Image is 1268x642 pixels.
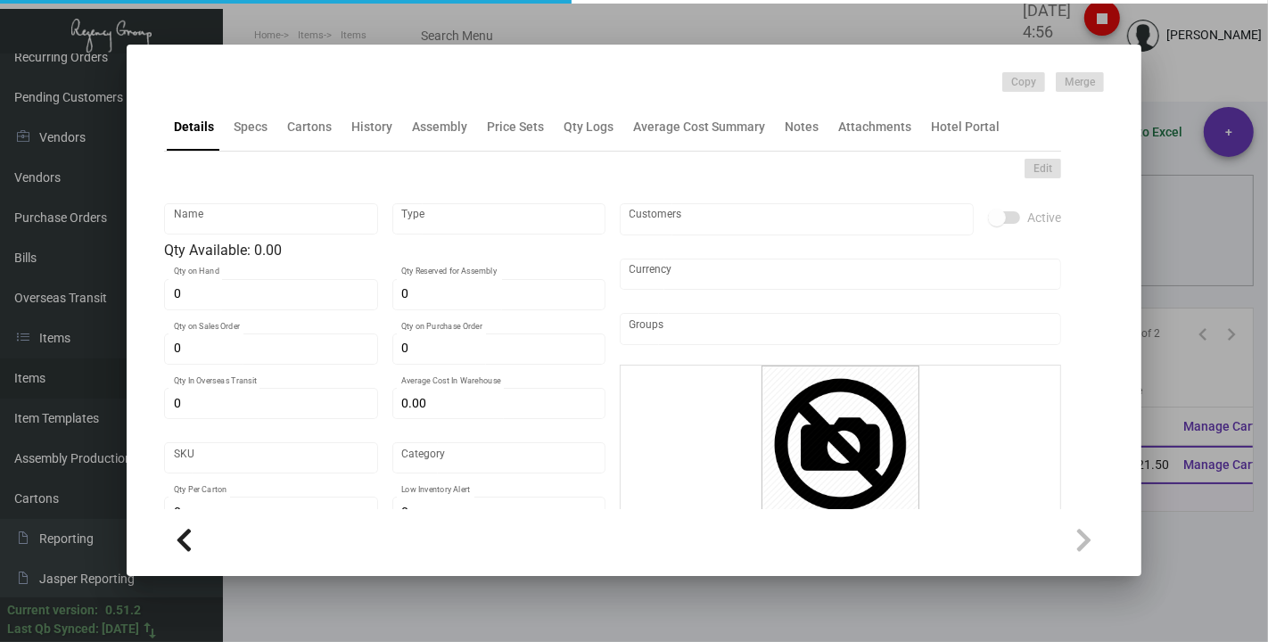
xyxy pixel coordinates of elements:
button: Copy [1002,72,1045,92]
span: Merge [1065,75,1095,90]
input: Add new.. [630,212,965,226]
div: Details [174,118,214,136]
input: Add new.. [630,322,1052,336]
div: Hotel Portal [931,118,1000,136]
button: Merge [1056,72,1104,92]
div: Average Cost Summary [633,118,765,136]
div: Notes [785,118,819,136]
div: Attachments [838,118,911,136]
span: Active [1027,207,1061,228]
div: Specs [234,118,268,136]
button: Edit [1025,159,1061,178]
div: Current version: [7,601,98,620]
div: Price Sets [487,118,544,136]
div: Assembly [412,118,467,136]
div: Qty Available: 0.00 [164,240,605,261]
div: Cartons [287,118,332,136]
div: 0.51.2 [105,601,141,620]
div: Qty Logs [564,118,613,136]
span: Copy [1011,75,1036,90]
span: Edit [1033,161,1052,177]
div: History [351,118,392,136]
div: Last Qb Synced: [DATE] [7,620,139,638]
